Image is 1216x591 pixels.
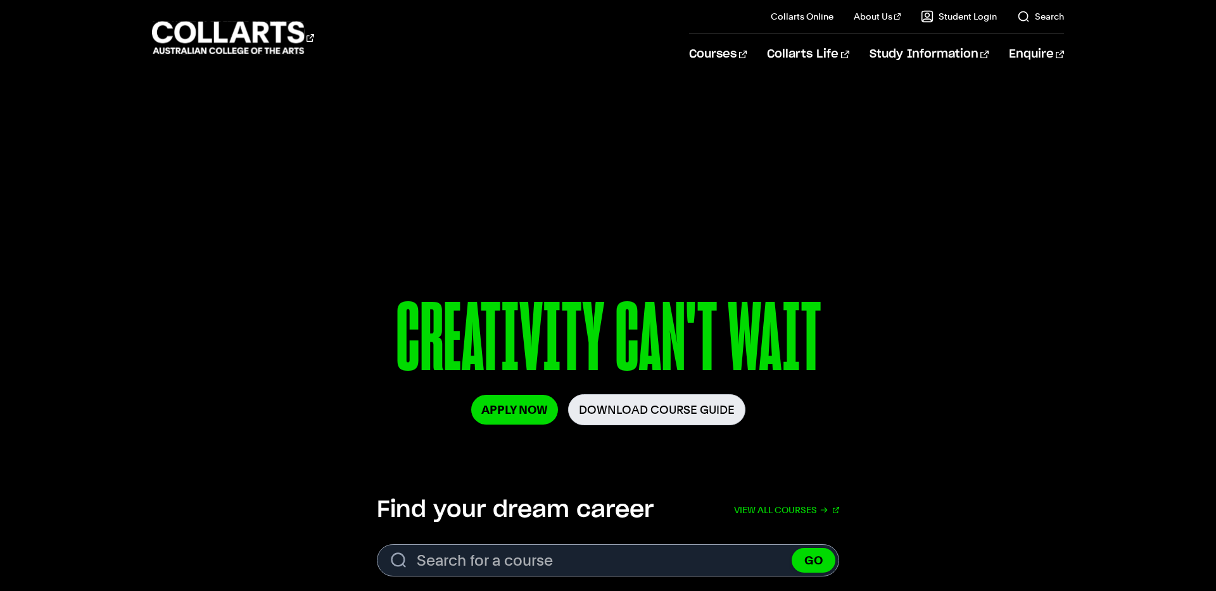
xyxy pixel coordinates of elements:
a: Apply Now [471,395,558,425]
a: Search [1017,10,1064,23]
a: Courses [689,34,747,75]
button: GO [792,548,835,573]
a: Download Course Guide [568,394,745,425]
div: Go to homepage [152,20,314,56]
input: Search for a course [377,544,839,576]
a: About Us [854,10,901,23]
p: CREATIVITY CAN'T WAIT [255,290,961,394]
a: Study Information [870,34,989,75]
form: Search [377,544,839,576]
a: Student Login [921,10,997,23]
a: View all courses [734,496,839,524]
a: Enquire [1009,34,1064,75]
h2: Find your dream career [377,496,654,524]
a: Collarts Life [767,34,849,75]
a: Collarts Online [771,10,833,23]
